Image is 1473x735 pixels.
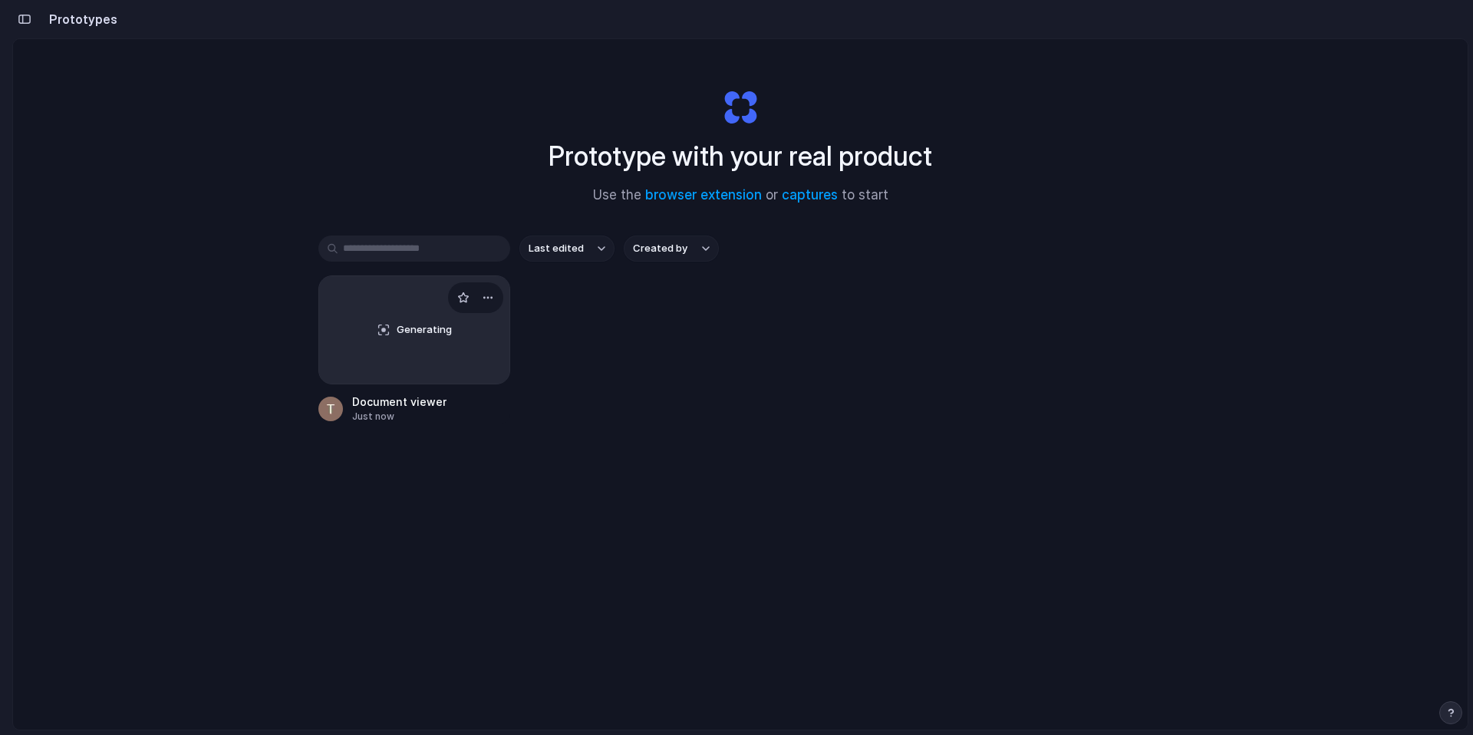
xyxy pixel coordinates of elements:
span: Generating [397,322,452,338]
span: Use the or to start [593,186,888,206]
h1: Prototype with your real product [549,136,932,176]
span: Last edited [529,241,584,256]
div: Just now [352,410,447,424]
a: browser extension [645,187,762,203]
button: Last edited [519,236,615,262]
a: captures [782,187,838,203]
div: Document viewer [352,394,447,410]
button: Created by [624,236,719,262]
a: GeneratingDocument viewerJust now [318,275,510,424]
h2: Prototypes [43,10,117,28]
span: Created by [633,241,687,256]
